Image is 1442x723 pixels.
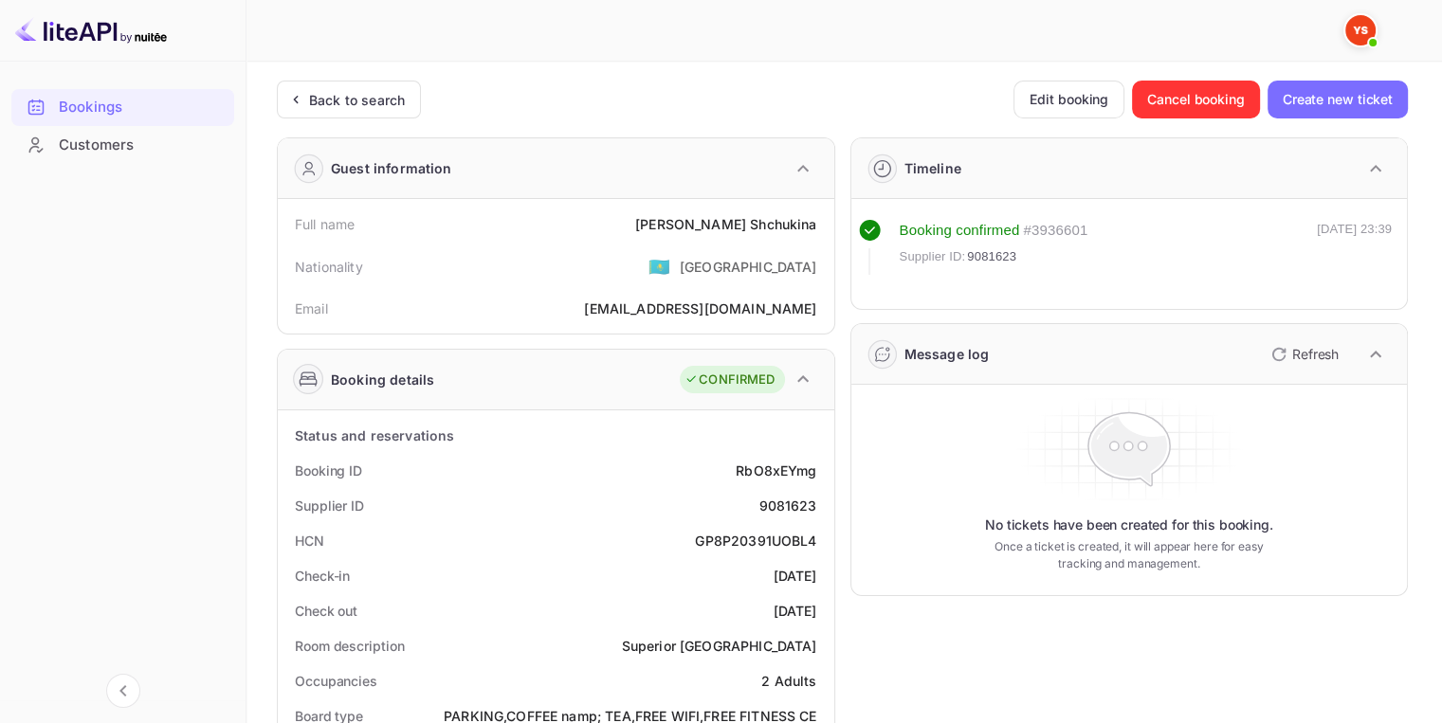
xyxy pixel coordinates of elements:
span: United States [648,249,670,283]
div: Bookings [59,97,225,118]
button: Refresh [1260,339,1346,370]
div: CONFIRMED [684,371,775,389]
p: Once a ticket is created, it will appear here for easy tracking and management. [980,538,1278,572]
div: Bookings [11,89,234,126]
div: Customers [59,135,225,156]
div: Back to search [309,90,405,110]
p: No tickets have been created for this booking. [985,515,1273,534]
div: Booking ID [295,461,362,480]
div: [DATE] [774,601,817,621]
div: GP8P20391UOBL4 [695,531,816,551]
div: Full name [295,214,355,234]
div: Check-in [295,566,350,586]
div: Booking details [331,370,434,389]
a: Bookings [11,89,234,124]
div: Nationality [295,257,363,277]
div: Customers [11,127,234,164]
div: [PERSON_NAME] Shchukina [635,214,816,234]
span: 9081623 [967,247,1016,266]
div: Status and reservations [295,425,454,445]
button: Create new ticket [1268,81,1408,118]
img: LiteAPI logo [15,15,167,45]
span: Supplier ID: [900,247,966,266]
div: Guest information [331,158,452,178]
p: Refresh [1292,344,1339,364]
div: RbO8xEYmg [736,461,816,480]
a: Customers [11,127,234,162]
div: [DATE] [774,566,817,586]
div: HCN [295,531,324,551]
div: 2 Adults [761,671,816,691]
div: Booking confirmed [900,220,1020,242]
div: Timeline [904,158,961,178]
button: Collapse navigation [106,674,140,708]
div: [GEOGRAPHIC_DATA] [680,257,817,277]
div: 9081623 [758,496,816,515]
div: Supplier ID [295,496,364,515]
button: Edit booking [1013,81,1124,118]
div: [DATE] 23:39 [1317,220,1392,275]
div: Email [295,298,328,318]
img: Yandex Support [1345,15,1376,45]
div: Superior [GEOGRAPHIC_DATA] [622,636,817,656]
div: [EMAIL_ADDRESS][DOMAIN_NAME] [584,298,816,318]
div: Message log [904,344,990,364]
button: Cancel booking [1132,81,1260,118]
div: Occupancies [295,671,377,691]
div: Check out [295,601,357,621]
div: # 3936601 [1023,220,1087,242]
div: Room description [295,636,404,656]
